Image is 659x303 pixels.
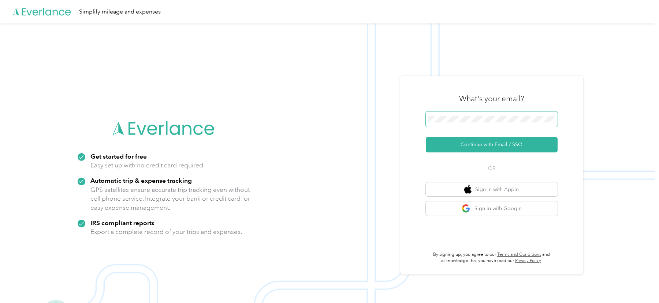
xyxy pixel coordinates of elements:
[90,185,250,212] p: GPS satellites ensure accurate trip tracking even without cell phone service. Integrate your bank...
[515,258,541,264] a: Privacy Policy
[426,201,558,216] button: google logoSign in with Google
[459,94,524,104] h3: What's your email?
[90,227,242,236] p: Export a complete record of your trips and expenses.
[426,182,558,197] button: apple logoSign in with Apple
[90,152,147,160] strong: Get started for free
[79,7,161,16] div: Simplify mileage and expenses
[479,164,505,172] span: OR
[426,251,558,264] p: By signing up, you agree to our and acknowledge that you have read our .
[90,161,203,170] p: Easy set up with no credit card required
[426,137,558,152] button: Continue with Email / SSO
[90,219,154,227] strong: IRS compliant reports
[497,252,541,257] a: Terms and Conditions
[462,204,471,213] img: google logo
[464,185,472,194] img: apple logo
[90,177,192,184] strong: Automatic trip & expense tracking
